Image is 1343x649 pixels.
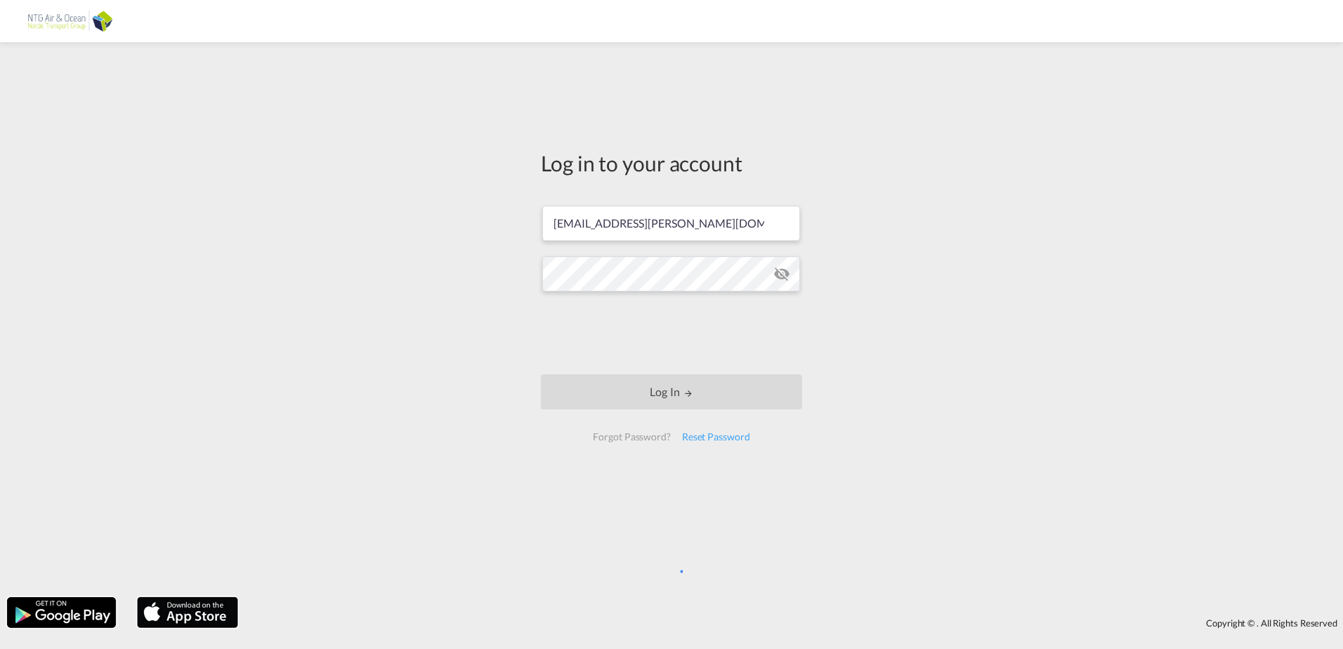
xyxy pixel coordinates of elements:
img: apple.png [136,596,240,629]
div: Reset Password [676,424,756,450]
img: google.png [6,596,117,629]
md-icon: icon-eye-off [773,265,790,282]
input: Enter email/phone number [542,206,800,241]
img: 24501a20ab7611ecb8bce1a71c18ae17.png [21,6,116,37]
div: Log in to your account [541,148,802,178]
div: Forgot Password? [587,424,676,450]
iframe: reCAPTCHA [565,306,778,360]
button: LOGIN [541,374,802,409]
div: Copyright © . All Rights Reserved [245,611,1343,635]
